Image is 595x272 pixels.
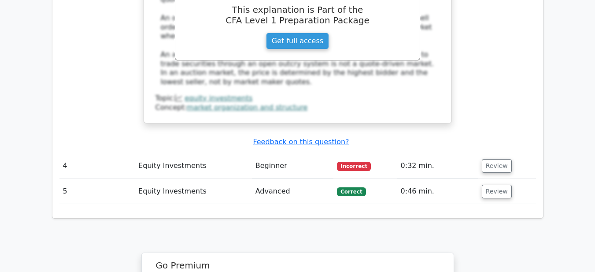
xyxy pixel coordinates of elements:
[252,179,334,204] td: Advanced
[266,33,329,49] a: Get full access
[337,187,366,196] span: Correct
[482,185,512,198] button: Review
[185,94,252,102] a: equity investments
[482,159,512,173] button: Review
[337,162,371,171] span: Incorrect
[155,103,440,112] div: Concept:
[135,153,252,179] td: Equity Investments
[253,138,349,146] a: Feedback on this question?
[155,94,440,103] div: Topic:
[397,179,478,204] td: 0:46 min.
[252,153,334,179] td: Beginner
[397,153,478,179] td: 0:32 min.
[187,103,307,112] a: market organization and structure
[135,179,252,204] td: Equity Investments
[59,179,135,204] td: 5
[59,153,135,179] td: 4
